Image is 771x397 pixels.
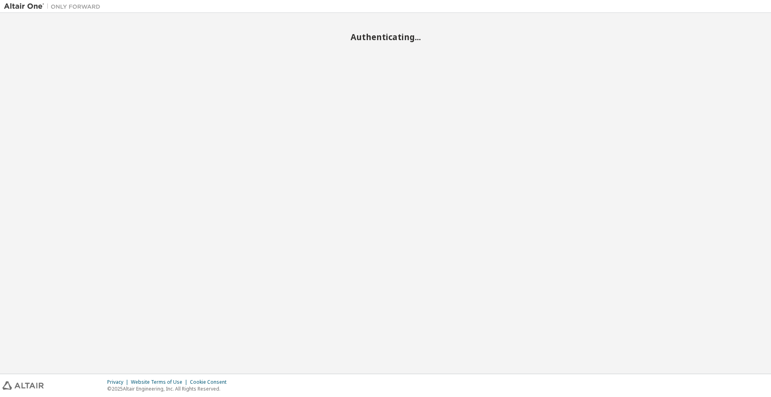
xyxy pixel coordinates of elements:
[107,379,131,385] div: Privacy
[4,2,104,10] img: Altair One
[131,379,190,385] div: Website Terms of Use
[107,385,231,392] p: © 2025 Altair Engineering, Inc. All Rights Reserved.
[190,379,231,385] div: Cookie Consent
[2,381,44,390] img: altair_logo.svg
[4,32,767,42] h2: Authenticating...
